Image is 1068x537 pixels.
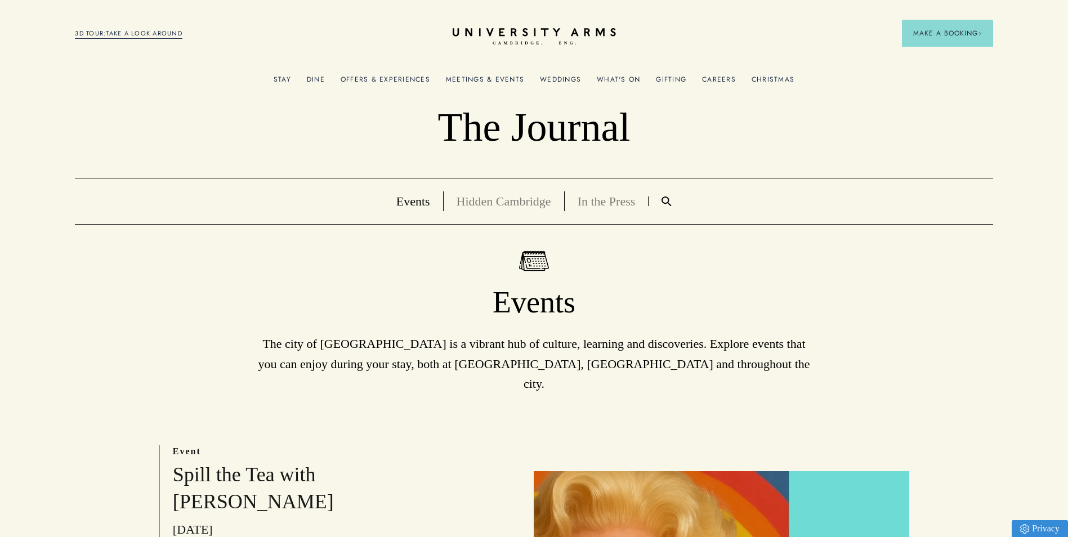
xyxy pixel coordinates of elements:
[253,334,816,393] p: The city of [GEOGRAPHIC_DATA] is a vibrant hub of culture, learning and discoveries. Explore even...
[341,75,430,90] a: Offers & Experiences
[656,75,686,90] a: Gifting
[597,75,640,90] a: What's On
[1012,520,1068,537] a: Privacy
[662,196,672,206] img: Search
[75,284,993,321] h1: Events
[902,20,993,47] button: Make a BookingArrow icon
[75,104,993,152] p: The Journal
[173,445,431,458] p: event
[457,194,551,208] a: Hidden Cambridge
[173,462,431,516] h3: Spill the Tea with [PERSON_NAME]
[649,196,685,206] a: Search
[702,75,736,90] a: Careers
[453,28,616,46] a: Home
[1020,524,1029,534] img: Privacy
[978,32,982,35] img: Arrow icon
[519,250,549,271] img: Events
[307,75,325,90] a: Dine
[913,28,982,38] span: Make a Booking
[540,75,581,90] a: Weddings
[75,29,182,39] a: 3D TOUR:TAKE A LOOK AROUND
[752,75,794,90] a: Christmas
[274,75,291,90] a: Stay
[396,194,430,208] a: Events
[446,75,524,90] a: Meetings & Events
[578,194,636,208] a: In the Press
